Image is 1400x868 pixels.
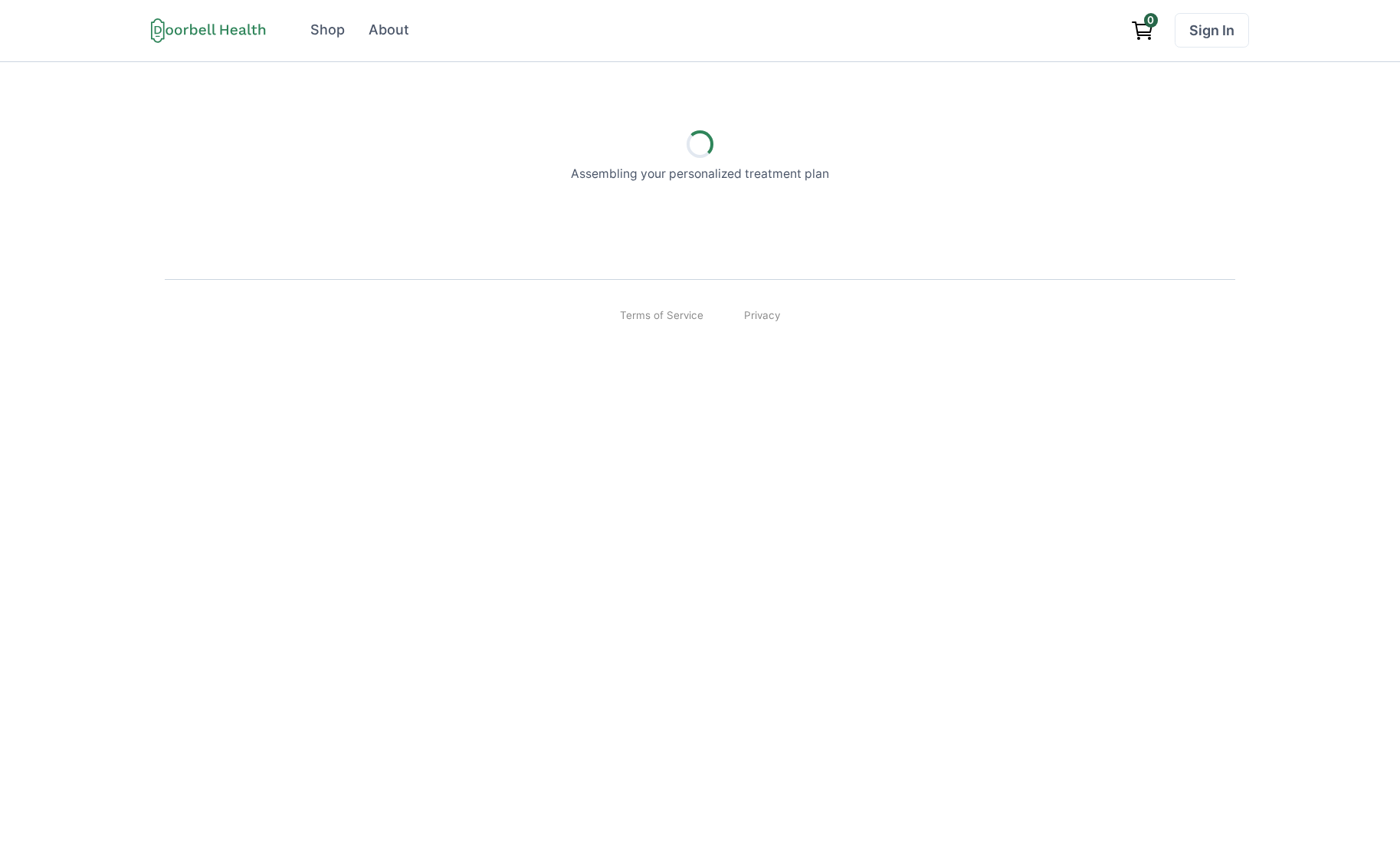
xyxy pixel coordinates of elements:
[310,20,345,41] div: Shop
[620,307,703,323] a: Terms of Service
[1144,13,1158,27] span: 0
[744,307,780,323] a: Privacy
[571,165,829,183] p: Assembling your personalized treatment plan
[1175,13,1249,48] a: Sign In
[359,13,420,48] a: About
[369,20,409,41] div: About
[300,13,356,48] a: Shop
[1123,13,1162,48] a: View cart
